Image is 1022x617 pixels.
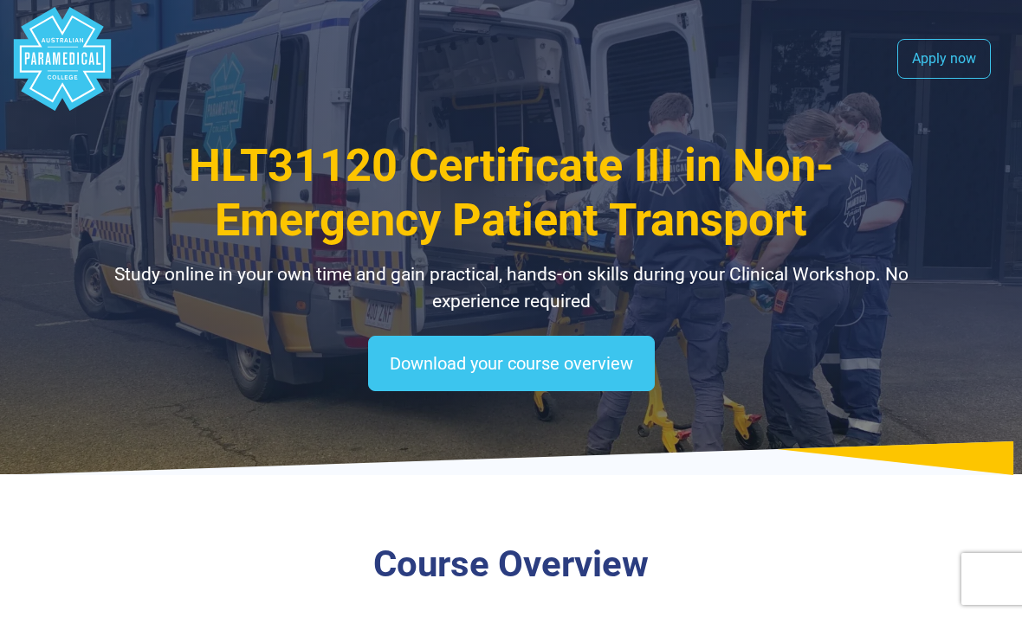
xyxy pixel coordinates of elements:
p: Study online in your own time and gain practical, hands-on skills during your Clinical Workshop. ... [86,261,937,316]
a: Download your course overview [368,336,655,391]
span: HLT31120 Certificate III in Non-Emergency Patient Transport [189,138,834,247]
h3: Course Overview [86,543,937,586]
a: Apply now [897,39,991,79]
div: Australian Paramedical College [10,7,114,111]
